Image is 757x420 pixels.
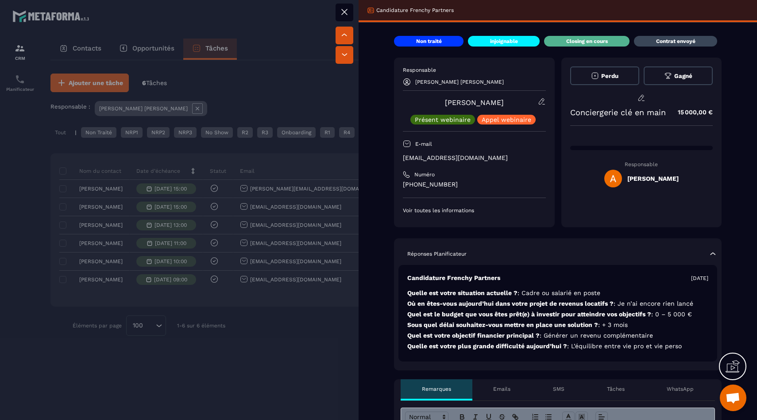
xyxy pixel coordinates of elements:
p: [DATE] [691,275,708,282]
p: Candidature Frenchy Partners [376,7,454,14]
span: : 0 – 5 000 € [651,311,692,318]
span: Gagné [674,73,692,79]
a: [PERSON_NAME] [445,98,504,107]
p: Responsable [403,66,546,74]
p: WhatsApp [667,385,694,393]
div: Ouvrir le chat [720,385,746,411]
p: Quel est votre objectif financier principal ? [407,331,708,340]
p: Réponses Planificateur [407,250,467,257]
p: Voir toutes les informations [403,207,546,214]
p: [PERSON_NAME] [PERSON_NAME] [415,79,504,85]
p: Sous quel délai souhaitez-vous mettre en place une solution ? [407,321,708,329]
span: : Cadre ou salarié en poste [518,289,600,296]
p: Closing en cours [566,38,608,45]
p: Quelle est votre situation actuelle ? [407,289,708,297]
span: : Je n’ai encore rien lancé [614,300,693,307]
p: Quel est le budget que vous êtes prêt(e) à investir pour atteindre vos objectifs ? [407,310,708,319]
p: injoignable [490,38,518,45]
p: 15 000,00 € [669,104,713,121]
h5: [PERSON_NAME] [627,175,679,182]
p: Numéro [414,171,435,178]
p: Quelle est votre plus grande difficulté aujourd’hui ? [407,342,708,350]
p: Remarques [422,385,451,393]
p: [PHONE_NUMBER] [403,180,546,189]
span: : L’équilibre entre vie pro et vie perso [567,342,682,350]
p: Contrat envoyé [656,38,695,45]
button: Perdu [570,66,639,85]
p: E-mail [415,140,432,148]
p: SMS [553,385,564,393]
p: Emails [493,385,510,393]
button: Gagné [644,66,713,85]
p: [EMAIL_ADDRESS][DOMAIN_NAME] [403,154,546,162]
span: Perdu [601,73,618,79]
p: Où en êtes-vous aujourd’hui dans votre projet de revenus locatifs ? [407,299,708,308]
p: Candidature Frenchy Partners [407,274,500,282]
p: Tâches [607,385,625,393]
p: Responsable [570,161,713,167]
p: Conciergerie clé en main [570,108,666,117]
span: : + 3 mois [598,321,628,328]
span: : Générer un revenu complémentaire [540,332,653,339]
p: Non traité [416,38,442,45]
p: Présent webinaire [415,117,471,123]
p: Appel webinaire [482,117,531,123]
